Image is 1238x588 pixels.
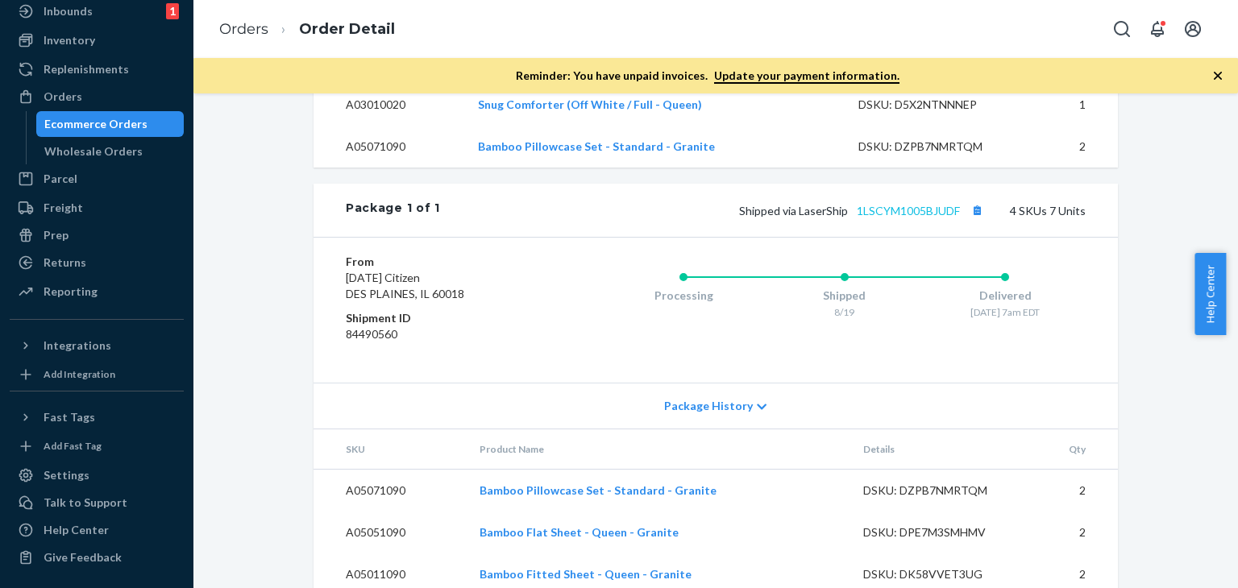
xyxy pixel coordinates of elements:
[924,305,1086,319] div: [DATE] 7am EDT
[219,20,268,38] a: Orders
[44,32,95,48] div: Inventory
[1028,511,1118,553] td: 2
[44,171,77,187] div: Parcel
[166,3,179,19] div: 1
[603,288,764,304] div: Processing
[863,566,1015,582] div: DSKU: DK58VVET3UG
[10,462,184,488] a: Settings
[10,365,184,384] a: Add Integration
[346,310,538,326] dt: Shipment ID
[10,56,184,82] a: Replenishments
[44,495,127,511] div: Talk to Support
[1177,13,1209,45] button: Open account menu
[10,404,184,430] button: Fast Tags
[10,333,184,358] button: Integrations
[44,284,98,300] div: Reporting
[10,27,184,53] a: Inventory
[44,143,143,159] div: Wholesale Orders
[10,517,184,543] a: Help Center
[480,525,679,539] a: Bamboo Flat Sheet - Queen - Granite
[739,204,987,217] span: Shipped via LaserShip
[44,409,95,425] div: Fast Tags
[516,68,899,84] p: Reminder: You have unpaid invoices.
[44,89,82,105] div: Orders
[467,429,850,470] th: Product Name
[44,549,122,565] div: Give Feedback
[1022,126,1118,168] td: 2
[314,470,467,512] td: A05071090
[44,522,109,538] div: Help Center
[858,139,1010,155] div: DSKU: DZPB7NMRTQM
[478,139,715,153] a: Bamboo Pillowcase Set - Standard - Granite
[714,68,899,84] a: Update your payment information.
[346,271,464,300] span: [DATE] Citizen DES PLAINES, IL 60018
[44,61,129,77] div: Replenishments
[314,84,465,126] td: A03010020
[299,20,395,38] a: Order Detail
[10,545,184,570] button: Give Feedback
[924,288,1086,304] div: Delivered
[850,429,1028,470] th: Details
[10,437,184,456] a: Add Fast Tag
[10,250,184,275] a: Returns
[44,227,69,243] div: Prep
[36,111,185,137] a: Ecommerce Orders
[480,567,692,581] a: Bamboo Fitted Sheet - Queen - Granite
[346,254,538,270] dt: From
[480,483,717,497] a: Bamboo Pillowcase Set - Standard - Granite
[36,139,185,164] a: Wholesale Orders
[44,200,83,216] div: Freight
[44,116,147,132] div: Ecommerce Orders
[44,337,111,354] div: Integrations
[664,398,753,414] span: Package History
[857,204,960,217] a: 1LSCYM1005BJUDF
[10,195,184,221] a: Freight
[44,255,86,271] div: Returns
[10,222,184,248] a: Prep
[764,288,925,304] div: Shipped
[863,482,1015,499] div: DSKU: DZPB7NMRTQM
[314,126,465,168] td: A05071090
[1141,13,1174,45] button: Open notifications
[346,326,538,342] dd: 84490560
[966,200,987,221] button: Copy tracking number
[478,97,702,111] a: Snug Comforter (Off White / Full - Queen)
[863,524,1015,540] div: DSKU: DPE7M3SMHMV
[44,439,102,453] div: Add Fast Tag
[1028,470,1118,512] td: 2
[44,367,115,381] div: Add Integration
[1028,429,1118,470] th: Qty
[1194,253,1226,335] button: Help Center
[10,490,184,516] a: Talk to Support
[1022,84,1118,126] td: 1
[346,200,440,221] div: Package 1 of 1
[314,511,467,553] td: A05051090
[206,6,408,53] ol: breadcrumbs
[44,3,93,19] div: Inbounds
[44,467,89,483] div: Settings
[10,279,184,304] a: Reporting
[314,429,467,470] th: SKU
[764,305,925,319] div: 8/19
[1106,13,1138,45] button: Open Search Box
[858,97,1010,113] div: DSKU: D5X2NTNNNEP
[440,200,1086,221] div: 4 SKUs 7 Units
[10,166,184,192] a: Parcel
[10,84,184,110] a: Orders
